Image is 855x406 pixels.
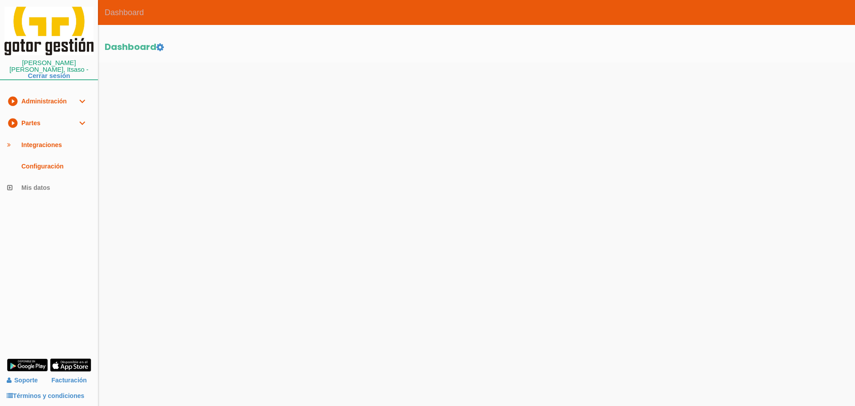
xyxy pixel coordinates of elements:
span: Dashboard [98,1,151,24]
img: google-play.png [7,358,48,372]
img: app-store.png [50,358,91,372]
h2: Dashboard [105,42,848,52]
i: expand_more [77,90,87,112]
i: play_circle_filled [7,90,18,112]
img: itcons-logo [4,7,94,55]
i: play_circle_filled [7,112,18,134]
a: Cerrar sesión [28,72,70,79]
i: expand_more [77,112,87,134]
a: Facturación [52,373,87,388]
a: Términos y condiciones [7,392,84,399]
a: Soporte [7,377,38,384]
